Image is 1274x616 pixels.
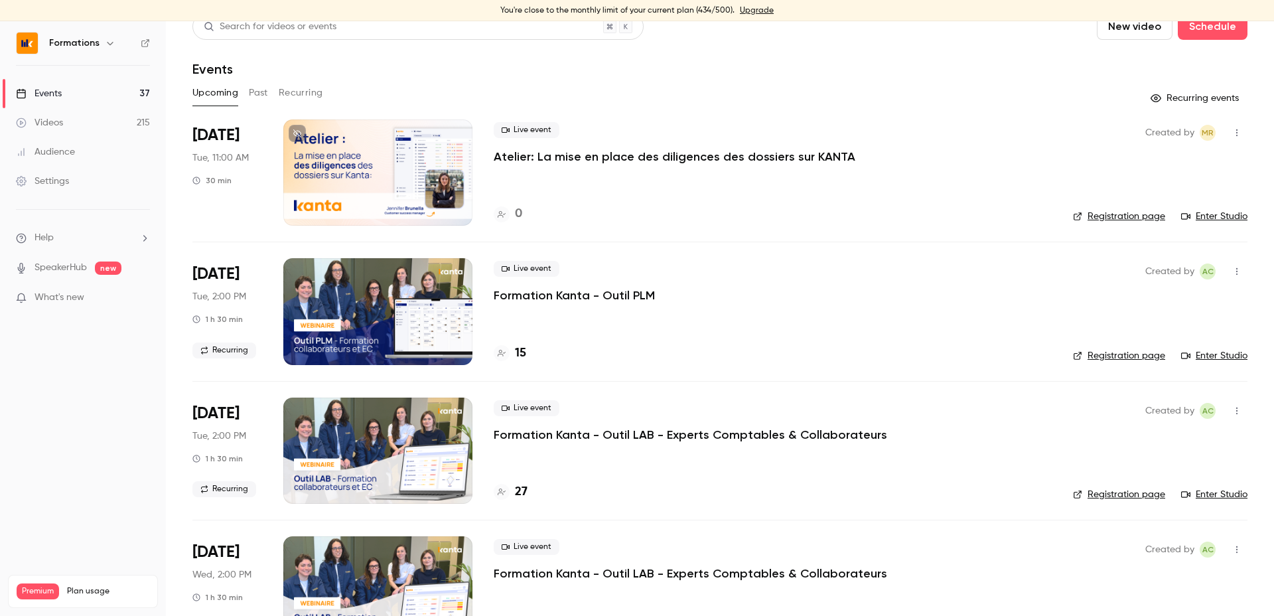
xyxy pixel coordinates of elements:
span: Live event [494,539,559,555]
button: Recurring events [1145,88,1247,109]
div: Oct 14 Tue, 11:00 AM (Europe/Paris) [192,119,262,226]
h6: Formations [49,37,100,50]
span: Tue, 2:00 PM [192,429,246,443]
span: Created by [1145,264,1194,279]
button: New video [1097,13,1172,40]
span: Recurring [192,481,256,497]
a: Enter Studio [1181,488,1247,501]
a: Upgrade [740,5,774,16]
h4: 15 [515,345,526,362]
div: 1 h 30 min [192,453,243,464]
span: [DATE] [192,542,240,563]
span: Live event [494,261,559,277]
span: AC [1202,403,1214,419]
div: 30 min [192,175,232,186]
a: 0 [494,205,522,223]
span: Created by [1145,125,1194,141]
a: Atelier: La mise en place des diligences des dossiers sur KANTA [494,149,855,165]
span: [DATE] [192,264,240,285]
a: Enter Studio [1181,210,1247,223]
div: Settings [16,175,69,188]
li: help-dropdown-opener [16,231,150,245]
span: new [95,262,121,275]
h4: 27 [515,483,528,501]
div: Videos [16,116,63,129]
span: MR [1202,125,1214,141]
span: AC [1202,264,1214,279]
span: [DATE] [192,125,240,146]
button: Recurring [279,82,323,104]
div: Audience [16,145,75,159]
a: Registration page [1073,488,1165,501]
span: Marion Roquet [1200,125,1216,141]
span: What's new [35,291,84,305]
div: Oct 14 Tue, 2:00 PM (Europe/Paris) [192,258,262,364]
iframe: Noticeable Trigger [134,292,150,304]
span: Help [35,231,54,245]
a: Enter Studio [1181,349,1247,362]
a: Formation Kanta - Outil LAB - Experts Comptables & Collaborateurs [494,566,887,581]
h1: Events [192,61,233,77]
span: Tue, 2:00 PM [192,290,246,303]
div: Search for videos or events [204,20,336,34]
span: Recurring [192,343,256,358]
button: Past [249,82,268,104]
button: Schedule [1178,13,1247,40]
span: [DATE] [192,403,240,424]
a: Registration page [1073,210,1165,223]
h4: 0 [515,205,522,223]
span: Anaïs Cachelou [1200,403,1216,419]
a: Formation Kanta - Outil PLM [494,287,655,303]
span: Live event [494,400,559,416]
span: Created by [1145,403,1194,419]
div: Events [16,87,62,100]
span: Created by [1145,542,1194,558]
div: 1 h 30 min [192,592,243,603]
span: Anaïs Cachelou [1200,264,1216,279]
span: Plan usage [67,586,149,597]
span: Tue, 11:00 AM [192,151,249,165]
a: 15 [494,345,526,362]
span: Wed, 2:00 PM [192,568,251,581]
a: SpeakerHub [35,261,87,275]
span: AC [1202,542,1214,558]
span: Live event [494,122,559,138]
button: Upcoming [192,82,238,104]
span: Premium [17,583,59,599]
a: Formation Kanta - Outil LAB - Experts Comptables & Collaborateurs [494,427,887,443]
span: Anaïs Cachelou [1200,542,1216,558]
img: Formations [17,33,38,54]
a: 27 [494,483,528,501]
div: 1 h 30 min [192,314,243,325]
a: Registration page [1073,349,1165,362]
div: Oct 14 Tue, 2:00 PM (Europe/Paris) [192,398,262,504]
